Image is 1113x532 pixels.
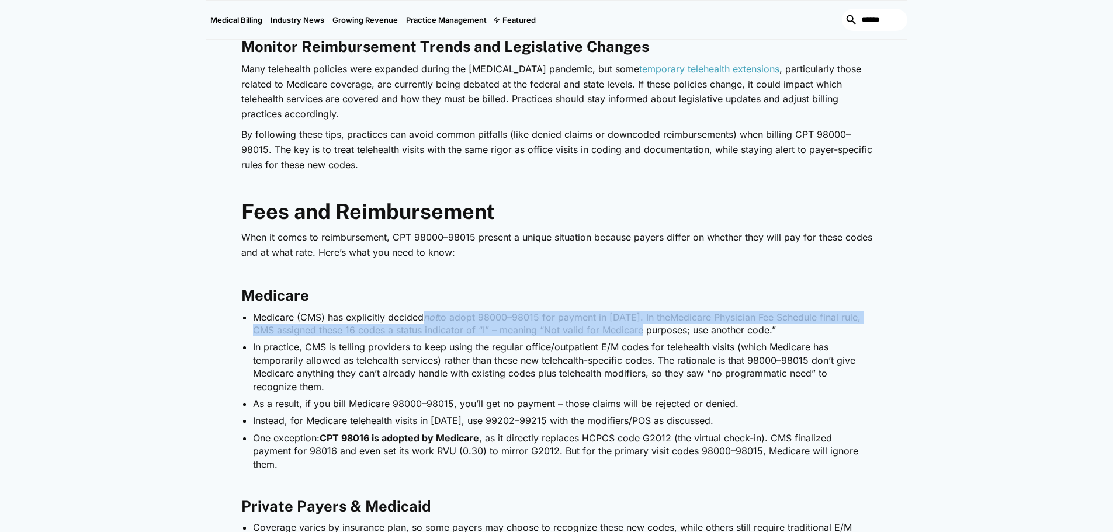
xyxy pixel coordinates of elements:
li: Medicare (CMS) has explicitly decided to adopt 98000–98015 for payment in [DATE]. In the , CMS as... [253,311,872,337]
strong: CPT 98016 is adopted by Medicare [320,432,479,444]
p: ‍ [241,477,872,492]
a: Industry News [266,1,328,39]
p: By following these tips, practices can avoid common pitfalls (like denied claims or downcoded rei... [241,127,872,172]
li: As a result, if you bill Medicare 98000–98015, you’ll get no payment – those claims will be rejec... [253,397,872,410]
p: When it comes to reimbursement, CPT 98000–98015 present a unique situation because payers differ ... [241,230,872,260]
strong: Monitor Reimbursement Trends and Legislative Changes [241,38,649,55]
p: Many telehealth policies were expanded during the [MEDICAL_DATA] pandemic, but some , particularl... [241,62,872,121]
strong: Fees and Reimbursement [241,199,495,224]
a: Growing Revenue [328,1,402,39]
a: Medicare Physician Fee Schedule final rule [670,311,858,323]
li: One exception: , as it directly replaces HCPCS code G2012 (the virtual check-in). CMS finalized p... [253,432,872,471]
a: Practice Management [402,1,491,39]
li: Instead, for Medicare telehealth visits in [DATE], use 99202–99215 with the modifiers/POS as disc... [253,414,872,427]
strong: Private Payers & Medicaid [241,498,431,515]
div: Featured [502,15,536,25]
p: ‍ [241,266,872,281]
p: ‍ [241,178,872,193]
a: temporary telehealth extensions [639,63,779,75]
strong: Medicare [241,287,309,304]
li: In practice, CMS is telling providers to keep using the regular office/outpatient E/M codes for t... [253,340,872,393]
div: Featured [491,1,540,39]
a: Medical Billing [206,1,266,39]
em: not [424,311,438,323]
